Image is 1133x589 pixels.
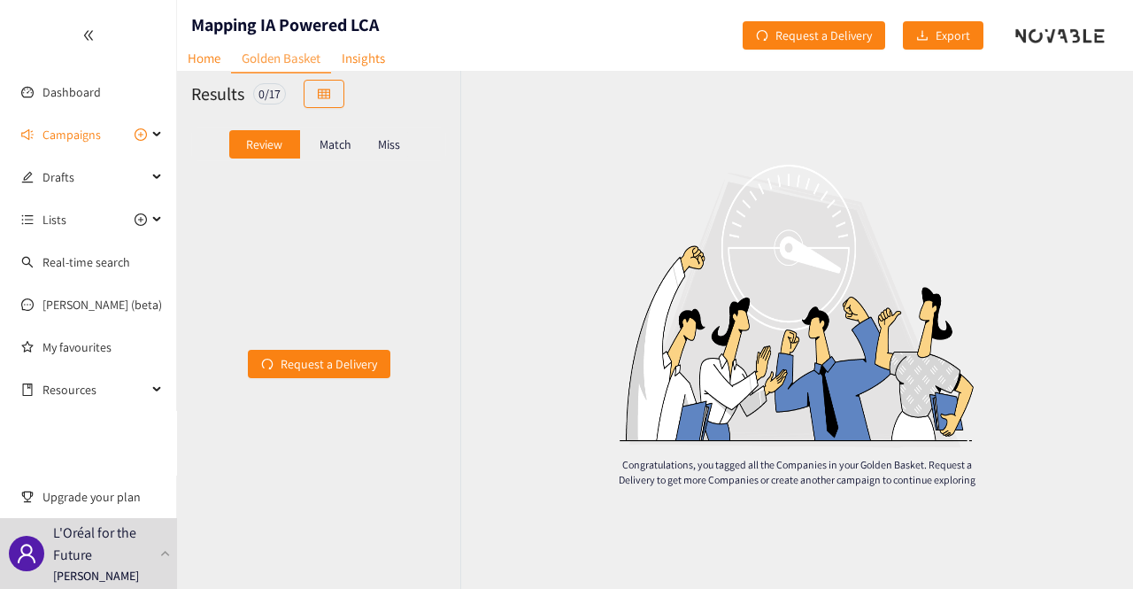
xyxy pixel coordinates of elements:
[743,21,885,50] button: redoRequest a Delivery
[304,80,344,108] button: table
[1044,504,1133,589] div: Widget de chat
[1044,504,1133,589] iframe: Chat Widget
[53,566,139,585] p: [PERSON_NAME]
[42,329,163,365] a: My favourites
[775,26,872,45] span: Request a Delivery
[135,213,147,226] span: plus-circle
[261,358,274,372] span: redo
[21,171,34,183] span: edit
[605,457,988,487] p: Congratulations, you tagged all the Companies in your Golden Basket. Request a Delivery to get mo...
[246,137,282,151] p: Review
[177,44,231,72] a: Home
[21,213,34,226] span: unordered-list
[135,128,147,141] span: plus-circle
[42,159,147,195] span: Drafts
[42,372,147,407] span: Resources
[936,26,970,45] span: Export
[331,44,396,72] a: Insights
[916,29,929,43] span: download
[42,479,163,515] span: Upgrade your plan
[21,128,34,141] span: sound
[756,29,768,43] span: redo
[42,297,162,313] a: [PERSON_NAME] (beta)
[42,254,130,270] a: Real-time search
[53,522,153,566] p: L'Oréal for the Future
[253,83,286,105] div: 0 / 17
[318,88,330,102] span: table
[42,202,66,237] span: Lists
[42,84,101,100] a: Dashboard
[903,21,983,50] button: downloadExport
[378,137,400,151] p: Miss
[16,543,37,564] span: user
[320,137,351,151] p: Match
[281,354,377,374] span: Request a Delivery
[42,117,101,152] span: Campaigns
[191,12,379,37] h1: Mapping IA Powered LCA
[248,350,390,378] button: redoRequest a Delivery
[21,491,34,503] span: trophy
[82,29,95,42] span: double-left
[21,384,34,396] span: book
[231,44,331,74] a: Golden Basket
[191,81,244,106] h2: Results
